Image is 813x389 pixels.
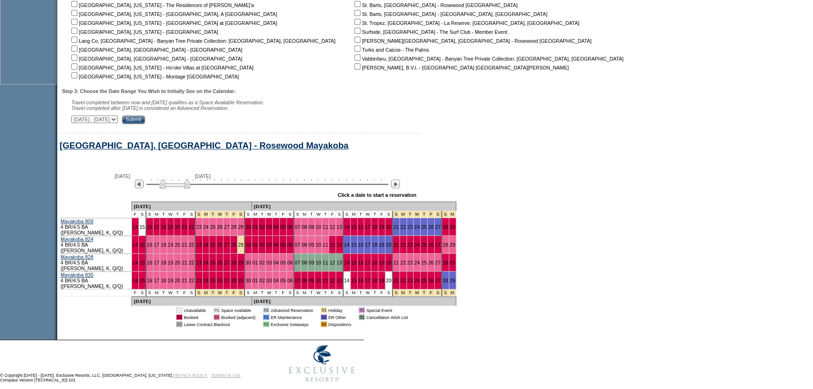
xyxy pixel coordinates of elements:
[238,260,244,265] a: 29
[315,242,321,248] a: 10
[329,289,336,296] td: F
[175,278,180,283] a: 20
[280,289,287,296] td: F
[330,224,335,230] a: 12
[182,278,187,283] a: 21
[407,242,413,248] a: 23
[252,211,259,218] td: M
[449,211,456,218] td: New Year's
[139,289,146,296] td: S
[196,289,203,296] td: Thanksgiving
[147,260,153,265] a: 16
[60,218,132,236] td: 4 BR/4.5 BA ([PERSON_NAME], K, Q/Q)
[115,173,130,179] span: [DATE]
[259,289,266,296] td: T
[308,224,314,230] a: 09
[230,211,238,218] td: Thanksgiving
[69,29,218,35] nobr: [GEOGRAPHIC_DATA], [US_STATE] - [GEOGRAPHIC_DATA]
[231,260,237,265] a: 28
[252,202,456,211] td: [DATE]
[210,278,215,283] a: 25
[302,242,307,248] a: 08
[154,224,160,230] a: 17
[216,289,223,296] td: Thanksgiving
[322,211,329,218] td: T
[253,224,258,230] a: 01
[69,65,253,70] nobr: [GEOGRAPHIC_DATA], [US_STATE] - Ho'olei Villas at [GEOGRAPHIC_DATA]
[337,278,342,283] a: 13
[365,278,370,283] a: 17
[209,289,216,296] td: Thanksgiving
[421,224,427,230] a: 25
[60,140,348,150] a: [GEOGRAPHIC_DATA], [GEOGRAPHIC_DATA] - Rosewood Mayakoba
[146,211,153,218] td: S
[196,278,202,283] a: 23
[61,272,93,278] a: Mayakoba 830
[182,260,187,265] a: 21
[168,224,173,230] a: 19
[135,179,144,188] img: Previous
[174,289,181,296] td: T
[421,278,427,283] a: 25
[209,211,216,218] td: Thanksgiving
[295,224,300,230] a: 07
[280,224,286,230] a: 05
[280,242,286,248] a: 05
[365,260,370,265] a: 17
[132,202,252,211] td: [DATE]
[344,242,350,248] a: 14
[147,278,153,283] a: 16
[259,260,265,265] a: 02
[280,278,286,283] a: 05
[344,211,351,218] td: S
[351,260,357,265] a: 15
[435,242,441,248] a: 27
[223,211,230,218] td: Thanksgiving
[217,278,222,283] a: 26
[336,211,344,218] td: S
[71,100,264,105] span: Travel completed between now and [DATE] qualifies as a Space Available Reservation.
[238,289,245,296] td: Thanksgiving
[393,211,400,218] td: Christmas
[273,242,279,248] a: 04
[69,38,336,44] nobr: Lang Co, [GEOGRAPHIC_DATA] - Banyan Tree Private Collection: [GEOGRAPHIC_DATA], [GEOGRAPHIC_DATA]
[364,211,371,218] td: W
[337,192,416,198] div: Click a date to start a reservation
[450,224,455,230] a: 29
[224,224,230,230] a: 27
[230,289,238,296] td: Thanksgiving
[351,211,358,218] td: M
[175,224,180,230] a: 20
[181,211,188,218] td: F
[189,242,194,248] a: 22
[450,242,455,248] a: 29
[167,211,174,218] td: W
[203,289,210,296] td: Thanksgiving
[365,224,370,230] a: 17
[60,272,132,289] td: 4 BR/4.5 BA ([PERSON_NAME], K, Q/Q)
[253,260,258,265] a: 01
[337,242,342,248] a: 13
[351,278,357,283] a: 15
[69,47,242,53] nobr: [GEOGRAPHIC_DATA], [GEOGRAPHIC_DATA] - [GEOGRAPHIC_DATA]
[182,224,187,230] a: 21
[210,224,215,230] a: 25
[353,20,579,26] nobr: St. Tropez, [GEOGRAPHIC_DATA] - La Reserve: [GEOGRAPHIC_DATA], [GEOGRAPHIC_DATA]
[302,278,307,283] a: 08
[280,211,287,218] td: F
[308,289,315,296] td: T
[393,260,399,265] a: 21
[146,289,153,296] td: S
[153,289,161,296] td: M
[353,2,517,8] nobr: St. Barts, [GEOGRAPHIC_DATA] - Rosewood [GEOGRAPHIC_DATA]
[353,65,569,70] nobr: [PERSON_NAME], B.V.I. - [GEOGRAPHIC_DATA] [GEOGRAPHIC_DATA][PERSON_NAME]
[336,289,344,296] td: S
[301,211,308,218] td: M
[69,11,277,17] nobr: [GEOGRAPHIC_DATA], [US_STATE] - [GEOGRAPHIC_DATA], A [GEOGRAPHIC_DATA]
[161,242,166,248] a: 18
[322,242,328,248] a: 11
[442,211,449,218] td: New Year's
[308,211,315,218] td: T
[203,278,209,283] a: 24
[386,242,391,248] a: 20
